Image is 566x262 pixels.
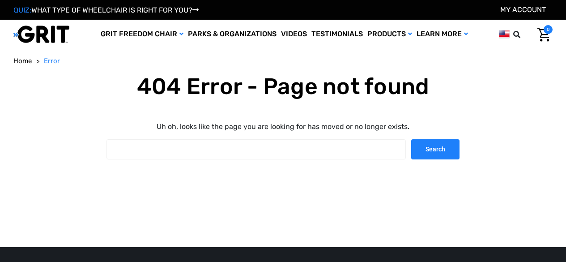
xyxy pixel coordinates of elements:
a: Videos [279,20,309,49]
img: us.png [499,29,510,40]
h1: 404 Error - Page not found [106,73,460,100]
a: Home [13,56,32,66]
span: 0 [544,25,553,34]
span: Error [44,57,60,65]
span: Home [13,57,32,65]
p: Uh oh, looks like the page you are looking for has moved or no longer exists. [106,121,460,132]
a: Testimonials [309,20,365,49]
input: Search [411,139,460,159]
nav: Breadcrumb [13,56,553,66]
img: GRIT All-Terrain Wheelchair and Mobility Equipment [13,25,69,43]
a: Error [44,56,60,66]
a: Products [365,20,414,49]
a: Cart with 0 items [531,25,553,44]
img: Cart [537,28,550,42]
input: Search [517,25,531,44]
a: GRIT Freedom Chair [98,20,186,49]
a: Learn More [414,20,470,49]
a: QUIZ:WHAT TYPE OF WHEELCHAIR IS RIGHT FOR YOU? [13,6,199,14]
a: Account [500,5,546,14]
span: QUIZ: [13,6,31,14]
a: Parks & Organizations [186,20,279,49]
